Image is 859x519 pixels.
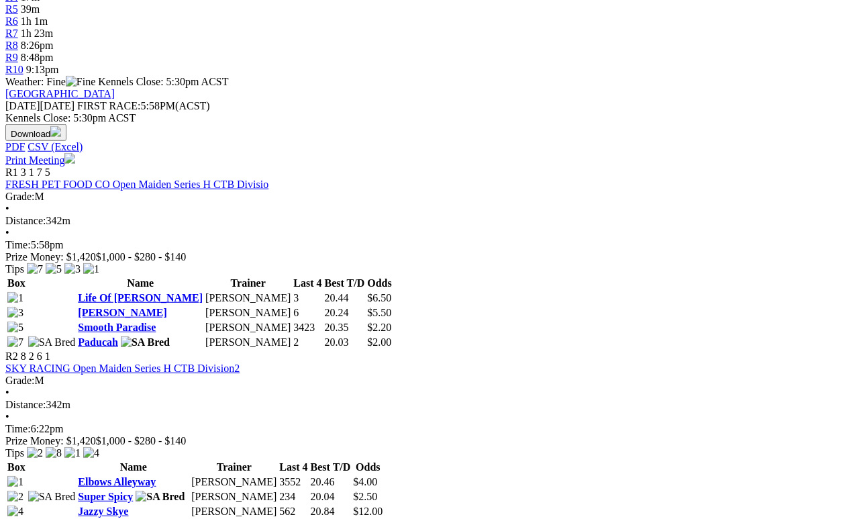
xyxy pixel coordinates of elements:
span: Time: [5,423,31,434]
span: Grade: [5,191,35,202]
span: FIRST RACE: [77,100,140,111]
td: [PERSON_NAME] [191,490,277,504]
a: R6 [5,15,18,27]
img: 7 [7,336,23,348]
td: 20.84 [310,505,352,518]
span: [DATE] [5,100,74,111]
img: Fine [66,76,95,88]
img: 2 [27,447,43,459]
td: 20.24 [323,306,365,320]
td: 562 [279,505,308,518]
td: 20.44 [323,291,365,305]
a: Print Meeting [5,154,75,166]
span: Box [7,461,26,473]
span: Kennels Close: 5:30pm ACST [98,76,228,87]
span: • [5,411,9,422]
img: SA Bred [28,491,76,503]
td: 20.35 [323,321,365,334]
img: printer.svg [64,153,75,164]
div: Kennels Close: 5:30pm ACST [5,112,854,124]
span: 39m [21,3,40,15]
th: Name [77,461,189,474]
span: [DATE] [5,100,40,111]
a: SKY RACING Open Maiden Series H CTB Division2 [5,363,240,374]
a: [PERSON_NAME] [78,307,166,318]
div: Prize Money: $1,420 [5,251,854,263]
div: M [5,191,854,203]
div: M [5,375,854,387]
a: R5 [5,3,18,15]
td: 3423 [293,321,322,334]
td: [PERSON_NAME] [205,306,291,320]
a: CSV (Excel) [28,141,83,152]
td: 3552 [279,475,308,489]
span: $2.00 [367,336,391,348]
td: [PERSON_NAME] [191,475,277,489]
td: 20.04 [310,490,352,504]
button: Download [5,124,66,141]
img: 1 [7,476,23,488]
span: $6.50 [367,292,391,303]
img: 8 [46,447,62,459]
th: Best T/D [323,277,365,290]
span: 1h 1m [21,15,48,27]
td: [PERSON_NAME] [205,336,291,349]
a: PDF [5,141,25,152]
a: Super Spicy [78,491,133,502]
img: download.svg [50,126,61,137]
span: • [5,227,9,238]
span: Box [7,277,26,289]
td: [PERSON_NAME] [191,505,277,518]
span: 1h 23m [21,28,53,39]
img: 1 [83,263,99,275]
span: 9:13pm [26,64,59,75]
div: 6:22pm [5,423,854,435]
span: • [5,203,9,214]
img: SA Bred [136,491,185,503]
div: 342m [5,215,854,227]
img: 4 [7,506,23,518]
span: $12.00 [353,506,383,517]
span: $1,000 - $280 - $140 [96,435,187,446]
div: 5:58pm [5,239,854,251]
div: 342m [5,399,854,411]
td: [PERSON_NAME] [205,321,291,334]
img: 1 [64,447,81,459]
span: R10 [5,64,23,75]
span: 3 1 7 5 [21,167,50,178]
td: 20.46 [310,475,352,489]
span: Time: [5,239,31,250]
a: [GEOGRAPHIC_DATA] [5,88,115,99]
span: 8 2 6 1 [21,350,50,362]
span: 8:48pm [21,52,54,63]
a: FRESH PET FOOD CO Open Maiden Series H CTB Divisio [5,179,268,190]
th: Name [77,277,203,290]
span: $1,000 - $280 - $140 [96,251,187,263]
img: SA Bred [121,336,170,348]
a: R7 [5,28,18,39]
th: Best T/D [310,461,352,474]
img: 5 [46,263,62,275]
span: R1 [5,167,18,178]
th: Odds [352,461,383,474]
div: Prize Money: $1,420 [5,435,854,447]
a: Paducah [78,336,118,348]
span: Tips [5,263,24,275]
img: 3 [64,263,81,275]
td: 6 [293,306,322,320]
a: R9 [5,52,18,63]
span: Distance: [5,215,46,226]
th: Trainer [205,277,291,290]
img: 4 [83,447,99,459]
a: Elbows Alleyway [78,476,156,487]
span: R2 [5,350,18,362]
span: $4.00 [353,476,377,487]
a: R8 [5,40,18,51]
a: Smooth Paradise [78,322,156,333]
span: $2.20 [367,322,391,333]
